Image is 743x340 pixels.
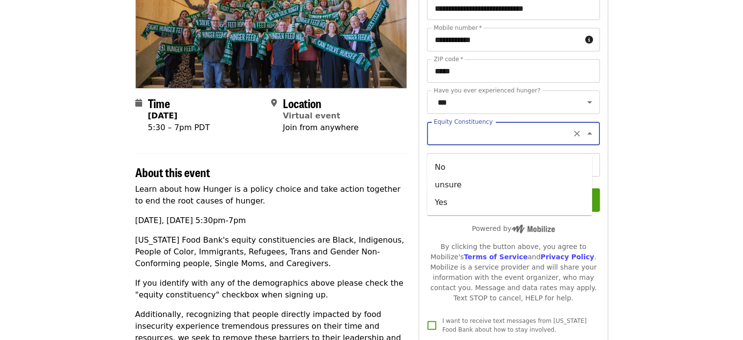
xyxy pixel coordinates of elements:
[427,159,592,176] li: No
[442,317,586,333] span: I want to receive text messages from [US_STATE] Food Bank about how to stay involved.
[464,253,528,261] a: Terms of Service
[283,111,340,120] a: Virtual event
[427,59,599,83] input: ZIP code
[283,123,359,132] span: Join from anywhere
[427,176,592,194] li: unsure
[511,225,555,233] img: Powered by Mobilize
[472,225,555,232] span: Powered by
[135,215,407,227] p: [DATE], [DATE] 5:30pm-7pm
[427,28,581,51] input: Mobile number
[148,122,210,134] div: 5:30 – 7pm PDT
[135,163,210,181] span: About this event
[540,253,594,261] a: Privacy Policy
[283,94,321,112] span: Location
[434,119,492,125] label: Equity Constituency
[148,111,178,120] strong: [DATE]
[148,94,170,112] span: Time
[583,95,596,109] button: Open
[583,127,596,140] button: Close
[135,183,407,207] p: Learn about how Hunger is a policy choice and take action together to end the root causes of hunger.
[570,127,584,140] button: Clear
[427,194,592,211] li: Yes
[135,277,407,301] p: If you identify with any of the demographics above please check the "equity constituency" checkbo...
[427,242,599,303] div: By clicking the button above, you agree to Mobilize's and . Mobilize is a service provider and wi...
[434,25,482,31] label: Mobile number
[434,88,540,93] label: Have you ever experienced hunger?
[585,35,593,45] i: circle-info icon
[271,98,277,108] i: map-marker-alt icon
[135,234,407,270] p: [US_STATE] Food Bank's equity constituencies are Black, Indigenous, People of Color, Immigrants, ...
[135,98,142,108] i: calendar icon
[434,56,463,62] label: ZIP code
